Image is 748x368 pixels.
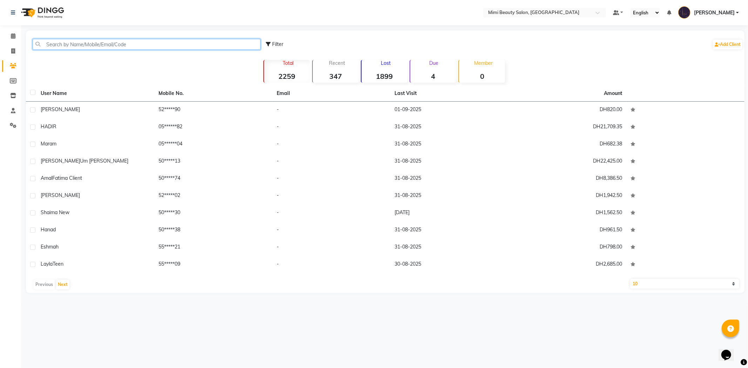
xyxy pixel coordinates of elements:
[364,60,407,66] p: Lost
[272,205,391,222] td: -
[80,158,128,164] span: Um [PERSON_NAME]
[391,222,509,239] td: 31-08-2025
[41,192,80,198] span: [PERSON_NAME]
[41,209,69,216] span: Shaima New
[508,153,627,170] td: DH22,425.00
[391,239,509,256] td: 31-08-2025
[391,256,509,273] td: 30-08-2025
[272,256,391,273] td: -
[508,170,627,188] td: DH8,386.50
[391,119,509,136] td: 31-08-2025
[36,86,155,102] th: User Name
[508,102,627,119] td: DH820.00
[272,188,391,205] td: -
[412,60,456,66] p: Due
[267,60,310,66] p: Total
[272,102,391,119] td: -
[272,136,391,153] td: -
[391,136,509,153] td: 31-08-2025
[41,141,56,147] span: Maram
[41,261,53,267] span: Layla
[52,175,82,181] span: Fatima Client
[508,136,627,153] td: DH682.38
[53,261,63,267] span: Teen
[508,239,627,256] td: DH798.00
[41,158,80,164] span: [PERSON_NAME]
[316,60,359,66] p: Recent
[272,119,391,136] td: -
[41,175,52,181] span: Amal
[713,40,742,49] a: Add Client
[678,6,690,19] img: Lyn
[272,170,391,188] td: -
[33,39,261,50] input: Search by Name/Mobile/Email/Code
[362,72,407,81] strong: 1899
[462,60,505,66] p: Member
[264,72,310,81] strong: 2259
[508,188,627,205] td: DH1,942.50
[508,222,627,239] td: DH961.50
[272,222,391,239] td: -
[272,41,283,47] span: Filter
[719,340,741,361] iframe: chat widget
[391,188,509,205] td: 31-08-2025
[391,102,509,119] td: 01-09-2025
[41,226,56,233] span: Hanad
[272,86,391,102] th: Email
[391,205,509,222] td: [DATE]
[391,86,509,102] th: Last Visit
[459,72,505,81] strong: 0
[391,153,509,170] td: 31-08-2025
[272,239,391,256] td: -
[508,119,627,136] td: DH21,709.35
[313,72,359,81] strong: 347
[272,153,391,170] td: -
[155,86,273,102] th: Mobile No.
[41,244,59,250] span: Eshmah
[600,86,627,101] th: Amount
[694,9,735,16] span: [PERSON_NAME]
[41,123,56,130] span: HADIR
[391,170,509,188] td: 31-08-2025
[410,72,456,81] strong: 4
[18,3,66,22] img: logo
[508,256,627,273] td: DH2,685.00
[508,205,627,222] td: DH1,562.50
[56,280,69,289] button: Next
[41,106,80,113] span: [PERSON_NAME]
